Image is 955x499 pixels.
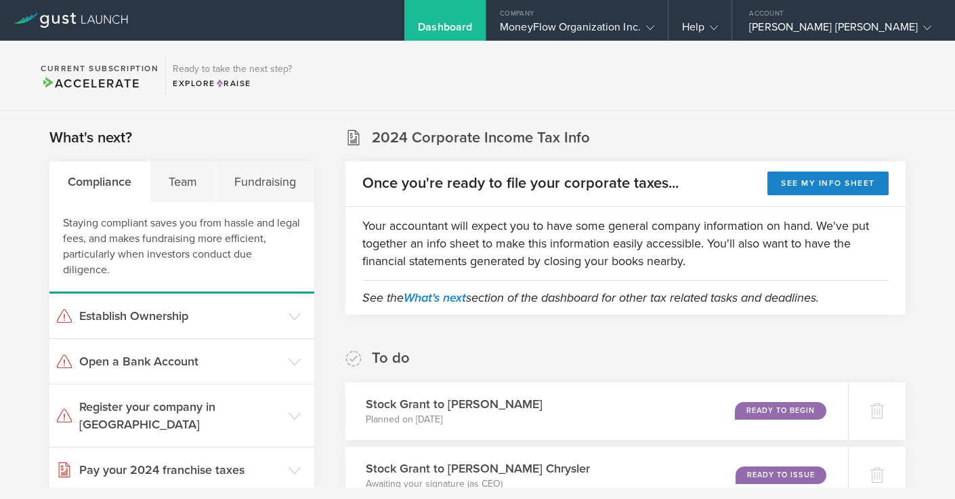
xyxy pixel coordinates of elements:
em: See the section of the dashboard for other tax related tasks and deadlines. [362,290,819,305]
div: Ready to take the next step?ExploreRaise [165,54,299,96]
h3: Register your company in [GEOGRAPHIC_DATA] [79,398,282,433]
h3: Open a Bank Account [79,353,282,370]
h3: Establish Ownership [79,307,282,325]
div: Team [150,161,216,202]
div: [PERSON_NAME] [PERSON_NAME] [749,20,931,41]
div: Staying compliant saves you from hassle and legal fees, and makes fundraising more efficient, par... [49,202,314,294]
div: Explore [173,77,292,89]
h2: Current Subscription [41,64,158,73]
button: See my info sheet [767,172,889,195]
div: MoneyFlow Organization Inc. [500,20,654,41]
p: Your accountant will expect you to have some general company information on hand. We've put toget... [362,217,889,270]
h2: 2024 Corporate Income Tax Info [372,128,590,148]
div: Dashboard [418,20,472,41]
h3: Ready to take the next step? [173,64,292,74]
div: Compliance [49,161,150,202]
p: Planned on [DATE] [366,413,543,426]
span: Raise [215,79,251,88]
h3: Stock Grant to [PERSON_NAME] [366,395,543,413]
a: What's next [404,290,466,305]
div: Fundraising [216,161,314,202]
div: Ready to Issue [736,466,826,484]
div: Stock Grant to [PERSON_NAME]Planned on [DATE]Ready to Begin [345,382,848,440]
h2: To do [372,348,410,368]
h3: Stock Grant to [PERSON_NAME] Chrysler [366,460,590,477]
h2: Once you're ready to file your corporate taxes... [362,174,679,193]
h2: What's next? [49,128,132,148]
p: Awaiting your signature (as CEO) [366,477,590,491]
span: Accelerate [41,76,140,91]
div: Help [682,20,718,41]
iframe: Chat Widget [887,434,955,499]
div: Ready to Begin [735,402,826,420]
h3: Pay your 2024 franchise taxes [79,461,282,479]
